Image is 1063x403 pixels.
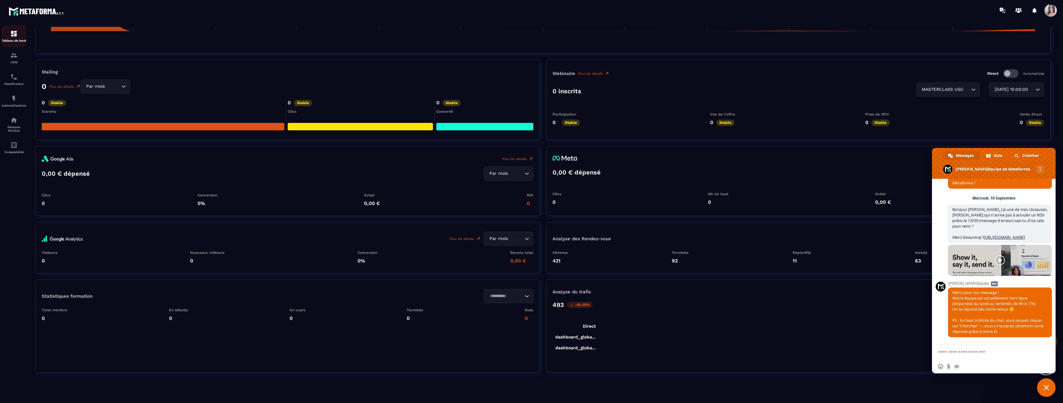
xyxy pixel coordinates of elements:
span: Envoyer un fichier [946,364,951,369]
p: Automatisée [1023,72,1044,76]
p: 0 [527,200,533,206]
p: Vente direct [1020,112,1044,116]
p: 0 [708,199,728,205]
p: -95.39% [567,302,593,308]
p: Nouveaux visiteurs [190,250,224,255]
p: Visiteurs [42,250,57,255]
img: googleAdsLogo [42,156,74,162]
img: narrow-up-right-o.6b7c60e2.svg [476,236,481,241]
span: [PERSON_NAME]équipe [948,281,1052,286]
input: Search for option [509,235,523,242]
a: [URL][DOMAIN_NAME] [984,235,1025,240]
p: Conversion [197,193,217,197]
p: Automatisations [2,104,26,107]
p: 0 [710,120,713,126]
div: Clics [288,109,433,114]
p: 0 [553,120,556,126]
p: Conversion [358,250,377,255]
p: Obtenus [553,250,568,255]
tspan: dashboard_globa... [555,334,596,340]
span: Chercher [1022,151,1039,160]
div: Convertit [436,109,533,114]
p: Tableau de bord [2,39,26,42]
a: accountantaccountantComptabilité [2,137,26,158]
span: Comment puis-je vous aider à propos de Metaforma ? [952,175,1027,186]
input: Search for option [488,293,523,300]
span: Message audio [954,364,959,369]
span: Merci pour ton message ! Notre équipe est actuellement hors ligne (disponible du lundi au vendred... [952,290,1044,334]
p: Comptabilité [2,150,26,154]
p: 493 [553,301,564,309]
div: Ouverts [42,109,284,114]
span: Insérer un emoji [938,364,943,369]
div: Search for option [484,289,533,303]
p: Statistiques formation [42,293,93,299]
p: 0 [865,120,868,126]
p: Analyse du trafic [553,289,1044,295]
p: Total membre [42,308,67,312]
div: Mercredi, 10 Septembre [972,196,1015,200]
p: 92 [672,258,688,264]
p: Analyse des Rendez-vous [553,236,611,241]
img: formation [10,52,18,59]
p: Achat [875,192,891,196]
input: Search for option [106,83,120,90]
p: 0 [407,315,423,321]
p: 0,00 € [875,199,891,205]
span: Bot [991,281,998,286]
div: Search for option [989,82,1044,97]
p: Stable [871,120,890,126]
input: Search for option [1029,86,1034,93]
p: Mailing [42,69,533,75]
a: Plus de détails [578,71,609,76]
p: 0 [42,82,46,91]
p: 0,00 € [364,200,380,206]
p: Replanifié [793,250,811,255]
p: Revenu total [510,250,533,255]
p: 63 [915,258,927,264]
tspan: Direct [583,324,596,329]
p: Clics [553,192,561,196]
a: automationsautomationsAutomatisations [2,90,26,112]
div: Fermer le chat [1037,378,1056,397]
img: metaLogo [553,156,577,161]
p: Stable [294,100,312,106]
a: Plus de détails [49,84,81,89]
p: Prise de RDV [865,112,890,116]
span: Par mois [85,83,106,90]
p: Stable [443,100,461,106]
p: 11 [793,258,811,264]
a: formationformationTableau de bord [2,25,26,47]
div: Search for option [484,232,533,246]
img: scheduler [10,73,18,81]
textarea: Entrez votre message... [938,350,1036,355]
p: En cours [290,308,305,312]
p: Direct [987,71,998,76]
div: Chercher [1009,151,1045,160]
img: social-network [10,116,18,124]
p: 0% [358,258,377,264]
p: 0 [436,100,439,106]
p: 0 [1020,120,1023,126]
span: Aide [994,151,1002,160]
p: Stable [716,120,735,126]
p: 0 [42,315,67,321]
span: MASTERCLASS UGC [920,86,965,93]
p: Webinaire [553,71,575,76]
input: Search for option [965,86,970,93]
p: Annulé [915,250,927,255]
p: 0 [525,315,533,321]
p: 0 [42,100,45,106]
p: 0% [197,200,217,206]
p: Vue de l’offre [710,112,735,116]
img: accountant [10,141,18,149]
div: Autres canaux [1036,165,1044,174]
a: formationformationCRM [2,47,26,69]
p: Stable [48,100,66,106]
img: narrow-up-right-o.6b7c60e2.svg [604,71,609,76]
p: 0,00 € [510,258,533,264]
div: Search for option [81,79,130,94]
div: Search for option [484,166,533,181]
span: Par mois [488,170,509,177]
p: En attente [169,308,188,312]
